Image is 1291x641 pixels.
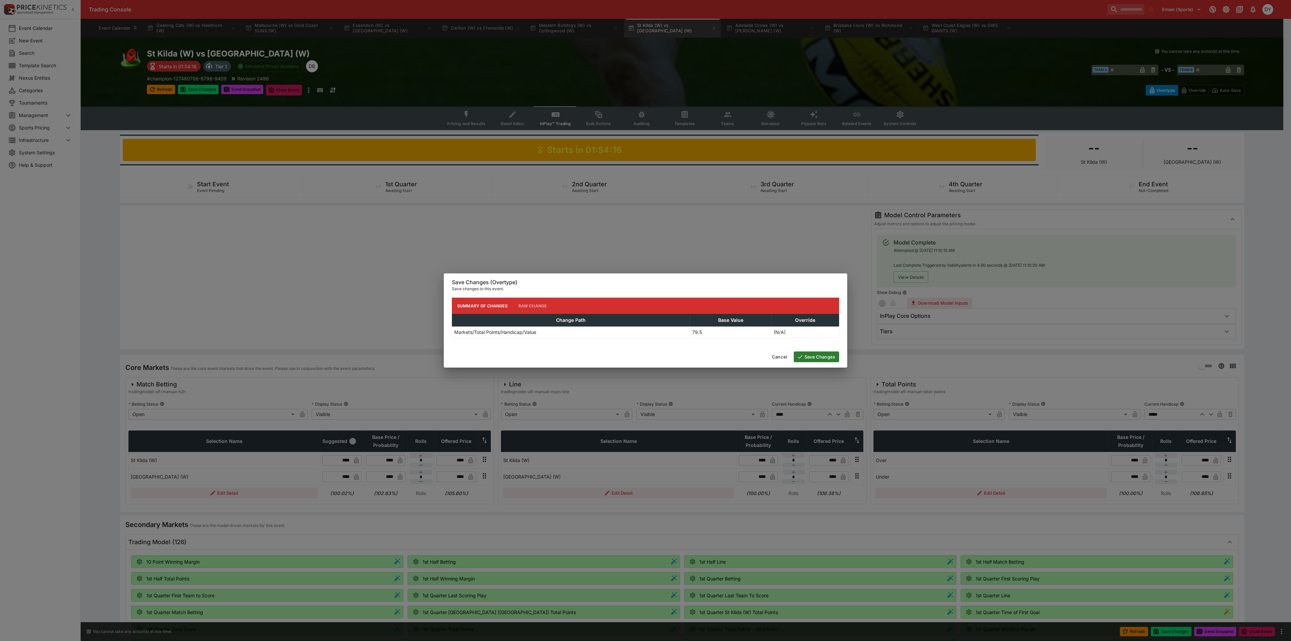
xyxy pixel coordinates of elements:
td: (N/A) [771,327,839,338]
td: 79.5 [690,327,771,338]
button: Save Changes [794,351,839,362]
th: Override [771,314,839,327]
p: Markets/Total Points/Handicap/Value [454,329,536,336]
button: Summary of Changes [452,298,513,314]
th: Base Value [690,314,771,327]
h6: Save Changes (Overtype) [452,279,839,286]
th: Change Path [452,314,690,327]
button: Cancel [768,351,791,362]
button: Raw Change [513,298,552,314]
p: Save changes to this event. [452,286,839,292]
